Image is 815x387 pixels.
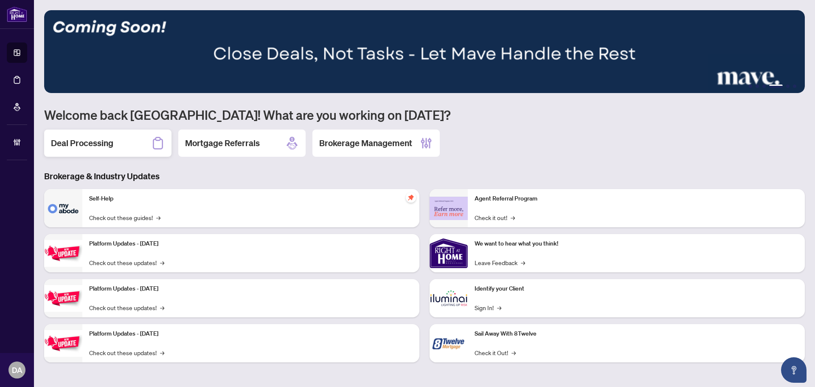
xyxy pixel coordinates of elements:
[160,303,164,312] span: →
[44,240,82,267] img: Platform Updates - July 21, 2025
[44,189,82,227] img: Self-Help
[44,170,805,182] h3: Brokerage & Industry Updates
[475,213,515,222] a: Check it out!→
[89,194,413,203] p: Self-Help
[185,137,260,149] h2: Mortgage Referrals
[430,279,468,317] img: Identify your Client
[430,197,468,220] img: Agent Referral Program
[475,194,798,203] p: Agent Referral Program
[793,85,796,88] button: 6
[762,85,766,88] button: 3
[475,239,798,249] p: We want to hear what you think!
[475,348,516,357] a: Check it Out!→
[89,348,164,357] a: Check out these updates!→
[781,357,807,383] button: Open asap
[475,303,501,312] a: Sign In!→
[475,329,798,339] p: Sail Away With 8Twelve
[319,137,412,149] h2: Brokerage Management
[406,192,416,203] span: pushpin
[160,258,164,267] span: →
[44,107,805,123] h1: Welcome back [GEOGRAPHIC_DATA]! What are you working on [DATE]?
[44,285,82,312] img: Platform Updates - July 8, 2025
[51,137,113,149] h2: Deal Processing
[511,348,516,357] span: →
[89,284,413,294] p: Platform Updates - [DATE]
[749,85,752,88] button: 1
[89,213,160,222] a: Check out these guides!→
[7,6,27,22] img: logo
[89,239,413,249] p: Platform Updates - [DATE]
[89,303,164,312] a: Check out these updates!→
[89,329,413,339] p: Platform Updates - [DATE]
[44,10,805,93] img: Slide 3
[475,258,525,267] a: Leave Feedback→
[786,85,790,88] button: 5
[430,234,468,272] img: We want to hear what you think!
[156,213,160,222] span: →
[44,330,82,357] img: Platform Updates - June 23, 2025
[475,284,798,294] p: Identify your Client
[430,324,468,362] img: Sail Away With 8Twelve
[497,303,501,312] span: →
[89,258,164,267] a: Check out these updates!→
[521,258,525,267] span: →
[756,85,759,88] button: 2
[769,85,783,88] button: 4
[511,213,515,222] span: →
[12,364,22,376] span: DA
[160,348,164,357] span: →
